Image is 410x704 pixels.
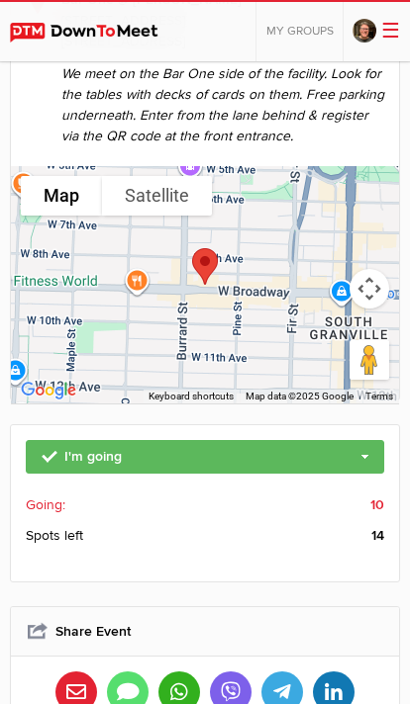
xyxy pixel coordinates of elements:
span: Map data ©2025 Google [246,391,354,401]
button: Show satellite imagery [102,176,212,216]
span: We meet on the Bar One side of the facility. Look for the tables with decks of cards on them. Fre... [61,51,384,146]
button: Show street map [21,176,102,216]
button: Map camera controls [350,269,389,308]
img: DownToMeet [10,23,178,43]
a: Open this area in Google Maps (opens a new window) [16,378,81,403]
a: Terms (opens in new tab) [365,391,393,401]
h2: Share Event [26,607,384,656]
button: Keyboard shortcuts [149,390,234,403]
span: ☰ [381,19,400,44]
b: 14 [371,525,384,546]
a: I'm going [26,440,384,474]
img: Google [16,378,81,403]
span: My Groups [266,24,334,39]
button: Drag Pegman onto the map to open Street View [350,340,389,380]
span: Spots left [26,525,83,546]
span: Going: [26,494,65,515]
b: 10 [370,494,384,515]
